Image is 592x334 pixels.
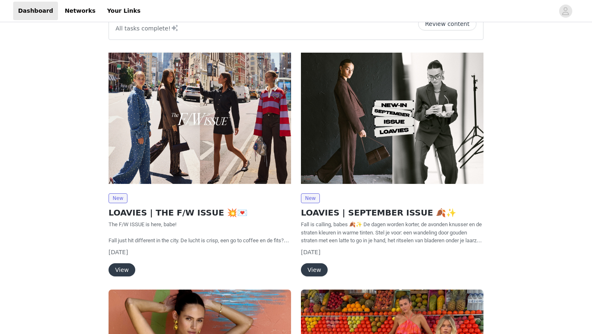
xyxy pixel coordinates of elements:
a: View [109,267,135,273]
img: LOAVIES [109,50,291,187]
img: LOAVIES [301,50,483,187]
button: Review content [418,17,476,30]
h2: LOAVIES | SEPTEMBER ISSUE 🍂✨ [301,206,483,219]
a: Networks [60,2,100,20]
h2: LOAVIES | THE F/W ISSUE 💥💌 [109,206,291,219]
span: New [109,193,127,203]
a: View [301,267,328,273]
span: [DATE] [301,249,320,255]
a: Your Links [102,2,146,20]
a: Dashboard [13,2,58,20]
button: View [109,263,135,276]
span: [DATE] [109,249,128,255]
button: View [301,263,328,276]
p: All tasks complete! [116,23,179,33]
span: Fall just hit different in the city. De lucht is crisp, een go to coffee en de fits? On point. De... [109,237,289,268]
span: The F/W ISSUE is here, babe! [109,221,176,227]
span: New [301,193,320,203]
div: avatar [562,5,569,18]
